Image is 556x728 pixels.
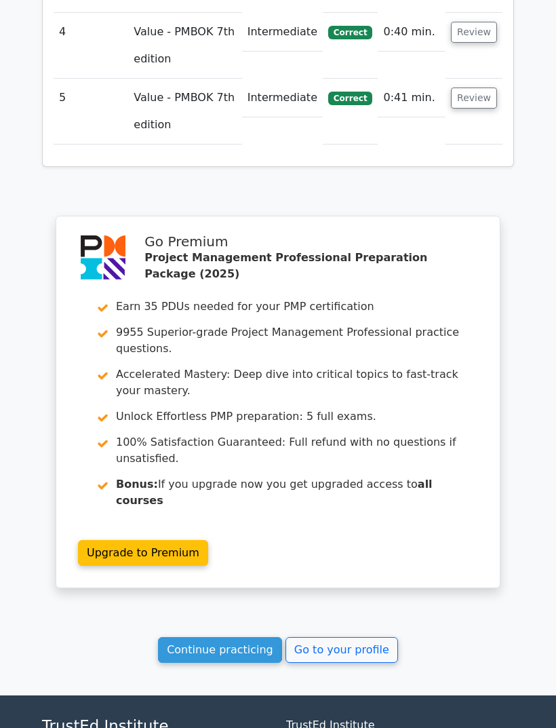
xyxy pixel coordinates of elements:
[128,13,241,79] td: Value - PMBOK 7th edition
[158,637,282,663] a: Continue practicing
[54,13,128,79] td: 4
[242,79,323,117] td: Intermediate
[328,92,372,105] span: Correct
[54,79,128,145] td: 5
[285,637,398,663] a: Go to your profile
[378,79,445,117] td: 0:41 min.
[242,13,323,52] td: Intermediate
[128,79,241,145] td: Value - PMBOK 7th edition
[451,22,497,43] button: Review
[328,26,372,39] span: Correct
[78,540,208,566] a: Upgrade to Premium
[451,88,497,109] button: Review
[378,13,445,52] td: 0:40 min.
